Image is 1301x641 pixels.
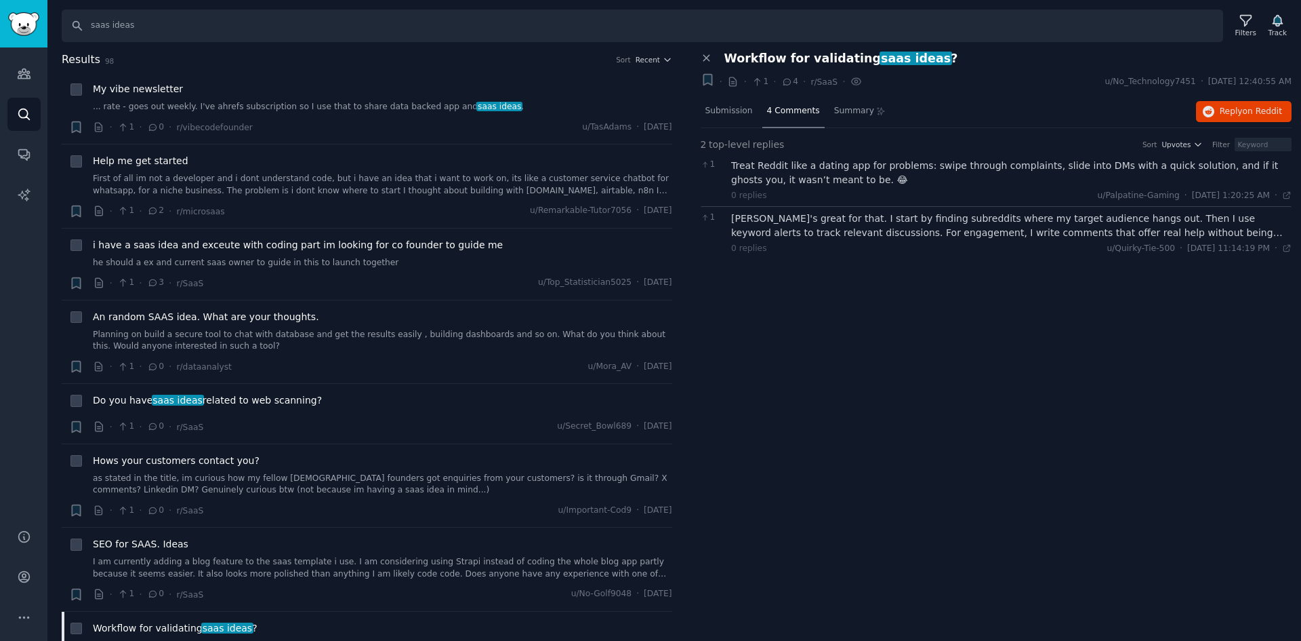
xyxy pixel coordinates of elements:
[724,52,958,66] span: Workflow for validating ?
[147,205,164,217] span: 2
[1098,191,1180,200] span: u/Palpatine-Gaming
[557,421,632,433] span: u/Secret_Bowl689
[1142,140,1157,149] div: Sort
[169,120,171,134] span: ·
[93,238,503,252] span: i have a saas idea and exceute with coding part im looking for co founder to guide me
[709,138,750,152] span: top-level
[110,120,112,134] span: ·
[644,421,672,433] span: [DATE]
[767,105,820,117] span: 4 Comments
[1243,106,1282,116] span: on Reddit
[636,55,672,64] button: Recent
[731,212,1292,240] div: [PERSON_NAME]'s great for that. I start by finding subreddits where my target audience hangs out....
[644,361,672,373] span: [DATE]
[110,204,112,218] span: ·
[1235,28,1256,37] div: Filters
[93,537,188,551] span: SEO for SAAS. Ideas
[147,361,164,373] span: 0
[93,173,672,197] a: First of all im not a developer and i dont understand code, but i have an idea that i want to wor...
[1264,12,1292,40] button: Track
[1107,244,1175,253] span: u/Quirky-Tie-500
[773,75,776,89] span: ·
[1161,140,1191,149] span: Upvotes
[476,102,522,111] span: saas ideas
[147,421,164,433] span: 0
[701,159,724,171] span: 1
[176,590,203,600] span: r/SaaS
[636,361,639,373] span: ·
[751,76,768,88] span: 1
[880,52,952,65] span: saas ideas
[147,121,164,134] span: 0
[720,75,722,89] span: ·
[93,310,319,324] a: An random SAAS idea. What are your thoughts.
[743,75,746,89] span: ·
[616,55,631,64] div: Sort
[1201,76,1203,88] span: ·
[803,75,806,89] span: ·
[1275,243,1277,255] span: ·
[169,360,171,374] span: ·
[1104,76,1195,88] span: u/No_Technology7451
[636,121,639,134] span: ·
[176,506,203,516] span: r/SaaS
[139,503,142,518] span: ·
[139,276,142,290] span: ·
[110,587,112,602] span: ·
[169,420,171,434] span: ·
[93,393,322,408] span: Do you have related to web scanning?
[93,154,188,168] a: Help me get started
[1192,190,1270,202] span: [DATE] 1:20:25 AM
[810,77,838,87] span: r/SaaS
[117,121,134,134] span: 1
[588,361,632,373] span: u/Mora_AV
[701,212,724,224] span: 1
[139,204,142,218] span: ·
[117,277,134,289] span: 1
[93,621,257,636] a: Workflow for validatingsaas ideas?
[139,360,142,374] span: ·
[147,588,164,600] span: 0
[1208,76,1292,88] span: [DATE] 12:40:55 AM
[110,360,112,374] span: ·
[1275,190,1277,202] span: ·
[117,588,134,600] span: 1
[93,393,322,408] a: Do you havesaas ideasrelated to web scanning?
[93,82,183,96] a: My vibe newsletter
[110,420,112,434] span: ·
[110,503,112,518] span: ·
[636,588,639,600] span: ·
[530,205,632,217] span: u/Remarkable-Tutor7056
[93,556,672,580] a: I am currently adding a blog feature to the saas template i use. I am considering using Strapi in...
[644,588,672,600] span: [DATE]
[1187,243,1270,255] span: [DATE] 11:14:19 PM
[117,421,134,433] span: 1
[1220,106,1282,118] span: Reply
[169,276,171,290] span: ·
[139,120,142,134] span: ·
[538,277,632,289] span: u/Top_Statistician5025
[1161,140,1203,149] button: Upvotes
[176,207,224,216] span: r/microsaas
[644,205,672,217] span: [DATE]
[842,75,845,89] span: ·
[834,105,874,117] span: Summary
[176,279,203,288] span: r/SaaS
[169,204,171,218] span: ·
[169,503,171,518] span: ·
[701,138,707,152] span: 2
[1235,138,1292,151] input: Keyword
[93,101,672,113] a: ... rate - goes out weekly. I've ahrefs subscription so I use that to share data backed app andsa...
[731,159,1292,187] div: Treat Reddit like a dating app for problems: swipe through complaints, slide into DMs with a quic...
[644,121,672,134] span: [DATE]
[176,362,231,372] span: r/dataanalyst
[152,395,204,406] span: saas ideas
[1180,243,1182,255] span: ·
[117,205,134,217] span: 1
[1196,101,1292,123] button: Replyon Reddit
[571,588,632,600] span: u/No-Golf9048
[147,505,164,517] span: 0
